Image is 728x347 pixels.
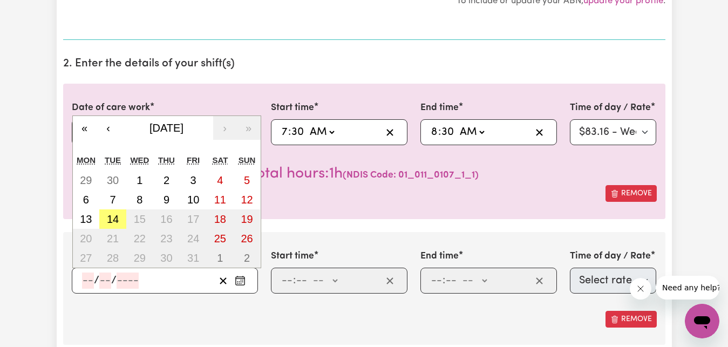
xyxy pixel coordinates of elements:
[73,209,100,229] button: October 13, 2025
[149,122,183,134] span: [DATE]
[431,124,438,140] input: --
[111,275,117,287] span: /
[249,166,343,181] span: Total hours worked: 1 hour
[97,116,120,140] button: ‹
[110,194,115,206] abbr: October 7, 2025
[296,273,308,289] input: --
[72,101,150,115] label: Date of care work
[180,209,207,229] button: October 17, 2025
[431,273,443,289] input: --
[73,190,100,209] button: October 6, 2025
[685,304,719,338] iframe: Button to launch messaging window
[214,213,226,225] abbr: October 18, 2025
[107,233,119,244] abbr: October 21, 2025
[134,213,146,225] abbr: October 15, 2025
[232,273,249,289] button: Enter the date of care work
[73,229,100,248] button: October 20, 2025
[73,116,97,140] button: «
[630,278,651,300] iframe: Close message
[445,273,457,289] input: --
[234,248,261,268] button: November 2, 2025
[207,209,234,229] button: October 18, 2025
[99,190,126,209] button: October 7, 2025
[241,213,253,225] abbr: October 19, 2025
[107,213,119,225] abbr: October 14, 2025
[190,174,196,186] abbr: October 3, 2025
[346,171,396,180] strong: NDIS Code:
[281,124,288,140] input: --
[153,229,180,248] button: October 23, 2025
[77,155,96,165] abbr: Monday
[187,155,200,165] abbr: Friday
[187,233,199,244] abbr: October 24, 2025
[158,155,175,165] abbr: Thursday
[164,194,169,206] abbr: October 9, 2025
[80,252,92,264] abbr: October 27, 2025
[213,116,237,140] button: ›
[99,248,126,268] button: October 28, 2025
[164,174,169,186] abbr: October 2, 2025
[80,174,92,186] abbr: September 29, 2025
[207,229,234,248] button: October 25, 2025
[80,213,92,225] abbr: October 13, 2025
[234,229,261,248] button: October 26, 2025
[212,155,228,165] abbr: Saturday
[120,116,213,140] button: [DATE]
[160,233,172,244] abbr: October 23, 2025
[234,190,261,209] button: October 12, 2025
[234,209,261,229] button: October 19, 2025
[134,233,146,244] abbr: October 22, 2025
[207,190,234,209] button: October 11, 2025
[291,124,304,140] input: --
[180,229,207,248] button: October 24, 2025
[281,273,293,289] input: --
[126,209,153,229] button: October 15, 2025
[126,248,153,268] button: October 29, 2025
[214,194,226,206] abbr: October 11, 2025
[234,171,261,190] button: October 5, 2025
[117,273,139,289] input: ----
[241,233,253,244] abbr: October 26, 2025
[570,101,651,115] label: Time of day / Rate
[153,248,180,268] button: October 30, 2025
[271,249,314,263] label: Start time
[187,252,199,264] abbr: October 31, 2025
[237,116,261,140] button: »
[73,248,100,268] button: October 27, 2025
[443,275,445,287] span: :
[105,155,121,165] abbr: Tuesday
[217,252,223,264] abbr: November 1, 2025
[438,126,441,138] span: :
[72,249,150,263] label: Date of care work
[107,174,119,186] abbr: September 30, 2025
[271,101,314,115] label: Start time
[126,229,153,248] button: October 22, 2025
[187,213,199,225] abbr: October 17, 2025
[153,209,180,229] button: October 16, 2025
[153,171,180,190] button: October 2, 2025
[180,171,207,190] button: October 3, 2025
[420,249,459,263] label: End time
[570,249,651,263] label: Time of day / Rate
[207,171,234,190] button: October 4, 2025
[82,273,94,289] input: --
[241,194,253,206] abbr: October 12, 2025
[180,248,207,268] button: October 31, 2025
[217,174,223,186] abbr: October 4, 2025
[605,185,657,202] button: Remove this shift
[160,252,172,264] abbr: October 30, 2025
[187,194,199,206] abbr: October 10, 2025
[160,213,172,225] abbr: October 16, 2025
[94,275,99,287] span: /
[293,275,296,287] span: :
[605,311,657,328] button: Remove this shift
[63,57,665,71] h2: 2. Enter the details of your shift(s)
[83,194,89,206] abbr: October 6, 2025
[107,252,119,264] abbr: October 28, 2025
[99,171,126,190] button: September 30, 2025
[441,124,454,140] input: --
[244,174,250,186] abbr: October 5, 2025
[6,8,65,16] span: Need any help?
[99,229,126,248] button: October 21, 2025
[73,171,100,190] button: September 29, 2025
